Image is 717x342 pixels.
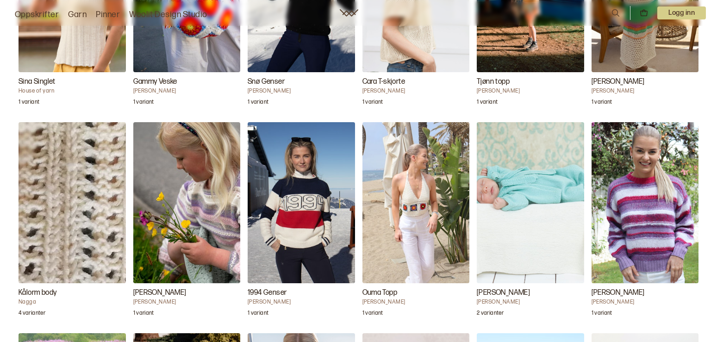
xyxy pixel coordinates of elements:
a: Kålorm body [19,122,126,322]
h4: [PERSON_NAME] [362,87,470,95]
p: 1 variant [477,99,498,108]
h4: [PERSON_NAME] [592,87,699,95]
h4: [PERSON_NAME] [592,298,699,306]
h3: [PERSON_NAME] [133,287,241,298]
img: Kari HaugenFredrik Babysett [477,122,584,283]
button: User dropdown [657,6,706,19]
p: 1 variant [133,310,154,319]
p: 1 variant [248,99,268,108]
h4: [PERSON_NAME] [248,298,355,306]
h3: Cara T-skjorte [362,76,470,87]
a: Garn [68,8,87,21]
p: 1 variant [19,99,39,108]
a: Woolit [340,9,358,17]
h3: [PERSON_NAME] [592,76,699,87]
p: 2 varianter [477,310,504,319]
h4: [PERSON_NAME] [133,87,241,95]
p: 1 variant [362,310,383,319]
a: Pinner [96,8,120,21]
a: Woolit Design Studio [129,8,207,21]
h3: [PERSON_NAME] [592,287,699,298]
p: 4 varianter [19,310,45,319]
a: Orina Genser [592,122,699,322]
h3: Gammy Veske [133,76,241,87]
a: 1994 Genser [248,122,355,322]
a: Sonette genser [133,122,241,322]
h3: Ouma Topp [362,287,470,298]
img: Brit Frafjord ØrstavikOuma Topp [362,122,470,283]
img: Iselin HafseldOrina Genser [592,122,699,283]
h4: [PERSON_NAME] [477,298,584,306]
a: Oppskrifter [15,8,59,21]
p: 1 variant [592,99,612,108]
h3: [PERSON_NAME] [477,287,584,298]
h4: Nagga [19,298,126,306]
h4: [PERSON_NAME] [362,298,470,306]
p: 1 variant [362,99,383,108]
h3: Tjønn topp [477,76,584,87]
h4: [PERSON_NAME] [477,87,584,95]
p: Logg inn [657,6,706,19]
h3: Kålorm body [19,287,126,298]
p: 1 variant [248,310,268,319]
h4: House of yarn [19,87,126,95]
img: NaggaKålorm body [19,122,126,283]
a: Ouma Topp [362,122,470,322]
img: Ane Kydland Thomassen1994 Genser [248,122,355,283]
img: Iselin HafseldSonette genser [133,122,241,283]
a: Fredrik Babysett [477,122,584,322]
p: 1 variant [592,310,612,319]
h4: [PERSON_NAME] [133,298,241,306]
h3: Snø Genser [248,76,355,87]
h3: 1994 Genser [248,287,355,298]
h4: [PERSON_NAME] [248,87,355,95]
p: 1 variant [133,99,154,108]
h3: Sina Singlet [19,76,126,87]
